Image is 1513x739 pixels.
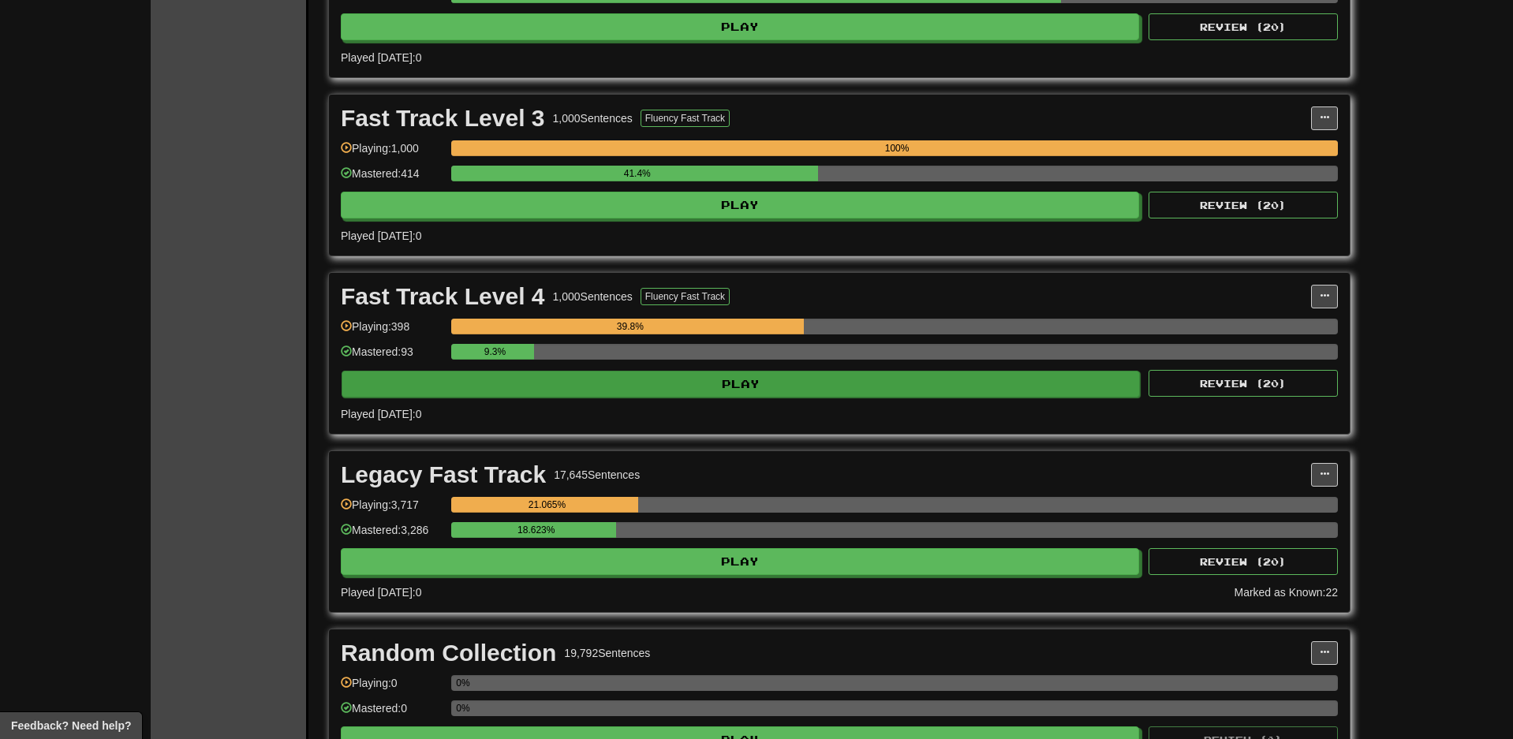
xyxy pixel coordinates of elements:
div: 17,645 Sentences [554,467,640,483]
div: Playing: 398 [341,319,443,345]
button: Play [342,371,1140,397]
div: Fast Track Level 3 [341,106,545,130]
span: Played [DATE]: 0 [341,408,421,420]
div: Marked as Known: 22 [1234,584,1338,600]
div: 9.3% [456,344,533,360]
div: Fast Track Level 4 [341,285,545,308]
div: Playing: 1,000 [341,140,443,166]
div: Mastered: 0 [341,700,443,726]
button: Review (20) [1149,192,1338,218]
button: Review (20) [1149,548,1338,575]
button: Play [341,13,1139,40]
div: Legacy Fast Track [341,463,546,487]
button: Review (20) [1149,370,1338,397]
div: Mastered: 414 [341,166,443,192]
div: Random Collection [341,641,556,665]
div: 41.4% [456,166,818,181]
div: 39.8% [456,319,804,334]
button: Review (20) [1149,13,1338,40]
div: 1,000 Sentences [553,289,633,304]
div: 1,000 Sentences [553,110,633,126]
div: Mastered: 93 [341,344,443,370]
span: Open feedback widget [11,718,131,733]
div: 100% [456,140,1338,156]
div: Playing: 0 [341,675,443,701]
span: Played [DATE]: 0 [341,51,421,64]
div: 19,792 Sentences [564,645,650,661]
span: Played [DATE]: 0 [341,230,421,242]
button: Play [341,192,1139,218]
div: Mastered: 3,286 [341,522,443,548]
div: 18.623% [456,522,616,538]
button: Fluency Fast Track [641,288,730,305]
span: Played [DATE]: 0 [341,586,421,599]
button: Play [341,548,1139,575]
div: Playing: 3,717 [341,497,443,523]
button: Fluency Fast Track [641,110,730,127]
div: 21.065% [456,497,638,513]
